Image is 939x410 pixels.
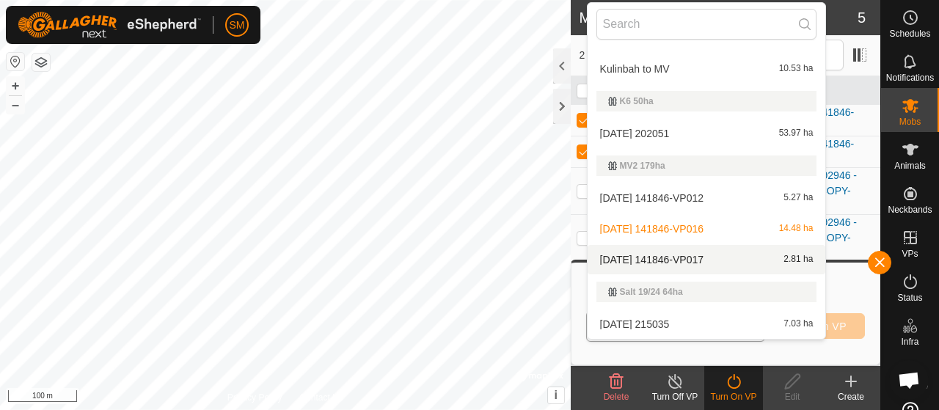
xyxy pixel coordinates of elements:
span: 5.27 ha [783,193,813,203]
span: 5 [858,7,866,29]
a: Contact Us [299,391,343,404]
div: Create [822,390,880,403]
span: Animals [894,161,926,170]
h2: Mobs [580,9,858,26]
li: 2025-09-01 141846-VP012 [588,183,826,213]
li: Kulinbah to MV [588,54,826,84]
div: Turn On VP [704,390,763,403]
span: Schedules [889,29,930,38]
span: Notifications [886,73,934,82]
button: – [7,96,24,114]
div: Edit [763,390,822,403]
li: 2025-07-03 202051 [588,119,826,148]
div: Turn Off VP [646,390,704,403]
div: MV2 179ha [608,161,805,170]
li: 2025-09-01 141846-VP016 [588,214,826,244]
button: Map Layers [32,54,50,71]
span: Status [897,293,922,302]
button: + [7,77,24,95]
li: 2025-09-01 141846-VP017 [588,245,826,274]
button: i [548,387,564,403]
span: 2.81 ha [783,255,813,265]
div: K6 50ha [608,97,805,106]
span: 10.53 ha [779,64,814,74]
div: Salt 19/24 64ha [608,288,805,296]
span: SM [230,18,245,33]
span: Mobs [899,117,921,126]
span: Infra [901,337,918,346]
button: Reset Map [7,53,24,70]
span: [DATE] 141846-VP012 [600,193,704,203]
div: Open chat [889,360,929,400]
span: 7.03 ha [783,319,813,329]
span: [DATE] 202051 [600,128,670,139]
span: 53.97 ha [779,128,814,139]
a: Privacy Policy [227,391,282,404]
span: Delete [604,392,629,402]
li: 2025-07-31 215035 [588,310,826,339]
span: 2 selected [580,48,666,63]
span: VPs [902,249,918,258]
span: Heatmap [892,381,928,390]
span: 14.48 ha [779,224,814,234]
input: Search [596,9,817,40]
span: [DATE] 141846-VP016 [600,224,704,234]
span: i [554,389,557,401]
span: Neckbands [888,205,932,214]
th: VP [775,76,880,105]
span: [DATE] 141846-VP017 [600,255,704,265]
span: Kulinbah to MV [600,64,670,74]
span: [DATE] 215035 [600,319,670,329]
img: Gallagher Logo [18,12,201,38]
